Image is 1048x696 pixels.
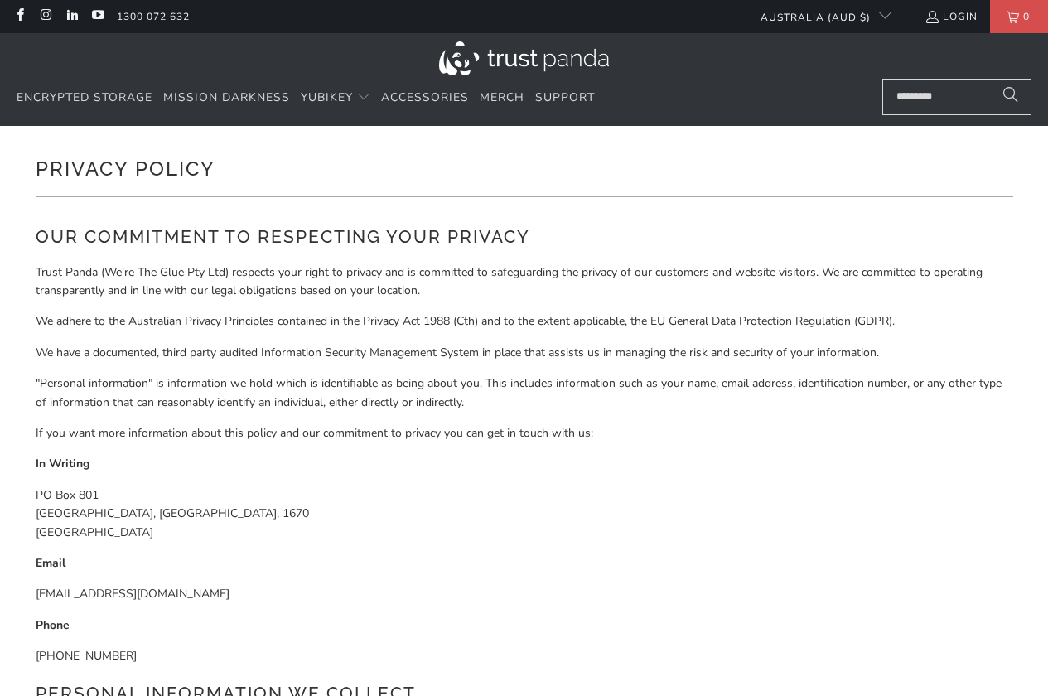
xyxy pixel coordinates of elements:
p: If you want more information about this policy and our commitment to privacy you can get in touch... [36,424,1013,442]
nav: Translation missing: en.navigation.header.main_nav [17,79,595,118]
a: Trust Panda Australia on Instagram [38,10,52,23]
a: Support [535,79,595,118]
button: Search [990,79,1031,115]
strong: Email [36,555,65,571]
p: PO Box 801 [GEOGRAPHIC_DATA], [GEOGRAPHIC_DATA], 1670 [GEOGRAPHIC_DATA] [36,486,1013,542]
strong: In Writing [36,456,89,471]
a: Merch [480,79,524,118]
p: [PHONE_NUMBER] [36,647,1013,665]
img: Trust Panda Australia [439,41,609,75]
span: Support [535,89,595,105]
span: Merch [480,89,524,105]
a: 1300 072 632 [117,7,190,26]
p: Trust Panda (We're The Glue Pty Ltd) respects your right to privacy and is committed to safeguard... [36,263,1013,301]
p: [EMAIL_ADDRESS][DOMAIN_NAME] [36,585,1013,603]
span: YubiKey [301,89,353,105]
p: We adhere to the Australian Privacy Principles contained in the Privacy Act 1988 (Cth) and to the... [36,312,1013,331]
span: Encrypted Storage [17,89,152,105]
a: Trust Panda Australia on Facebook [12,10,27,23]
a: Trust Panda Australia on LinkedIn [65,10,79,23]
a: Mission Darkness [163,79,290,118]
a: Trust Panda Australia on YouTube [90,10,104,23]
strong: Phone [36,617,70,633]
span: Accessories [381,89,469,105]
input: Search... [882,79,1031,115]
a: Encrypted Storage [17,79,152,118]
summary: YubiKey [301,79,370,118]
h2: Our Commitment to Respecting Your Privacy [36,224,1013,250]
p: "Personal information" is information we hold which is identifiable as being about you. This incl... [36,375,1013,412]
span: Mission Darkness [163,89,290,105]
p: We have a documented, third party audited Information Security Management System in place that as... [36,344,1013,362]
h1: Privacy Policy [36,151,1013,184]
a: Accessories [381,79,469,118]
a: Login [925,7,978,26]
